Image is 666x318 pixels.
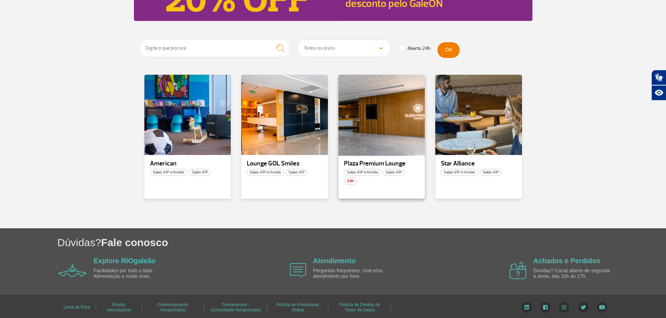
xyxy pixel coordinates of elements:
[521,302,532,312] img: LinkedIn
[58,264,87,277] img: airplane icon
[157,300,188,315] a: Credenciamento Aeroportuário
[63,302,90,312] a: Linha de Ética
[94,257,156,265] a: Explore RIOgaleão
[247,160,322,167] p: Lounge GOL Smiles
[437,42,460,58] button: OK
[344,169,381,176] span: Salas VIP e Hotéis
[344,160,420,167] p: Plaza Premium Lounge
[94,268,174,279] p: Facilidades por todo o lado. Alimentação e muito mais.
[441,169,478,176] span: Salas VIP e Hotéis
[533,268,614,279] p: Dúvidas? Canal aberto de segunda à sexta, das 10h às 17h.
[344,178,357,185] span: 24h
[383,169,405,176] span: Salas VIP
[313,268,393,279] p: Perguntas frequentes, chat e/ou atendimento por fone.
[540,302,551,312] img: Facebook
[441,160,516,167] p: Star Alliance
[57,235,666,250] h1: Dúvidas?
[276,300,319,315] a: Política de Privacidade Global
[651,70,666,101] div: Plugin de acessibilidade da Hand Talk.
[533,257,600,265] a: Achados e Perdidos
[150,160,225,167] p: American
[651,70,666,85] button: Abrir tradutor de língua de sinais.
[559,302,570,312] img: Instagram
[290,263,306,278] img: airplane icon
[210,300,260,315] a: Treinamentos - Comunidade Aeroportuária
[286,169,308,176] span: Salas VIP
[597,302,607,312] img: YouTube
[578,302,589,312] img: Twitter
[313,257,356,265] a: Atendimento
[139,39,291,57] input: Digite o que procura
[247,169,284,176] span: Salas VIP e Hotéis
[399,45,430,52] label: Aberto 24h
[509,262,527,279] img: airplane icon
[480,169,502,176] span: Salas VIP
[189,169,211,176] span: Salas VIP
[107,300,131,315] a: Ruídos Aeronáuticos
[339,300,380,315] a: Política de Direitos do Titular de Dados
[150,169,187,176] span: Salas VIP e Hotéis
[651,85,666,101] button: Abrir recursos assistivos.
[101,237,168,248] span: Fale conosco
